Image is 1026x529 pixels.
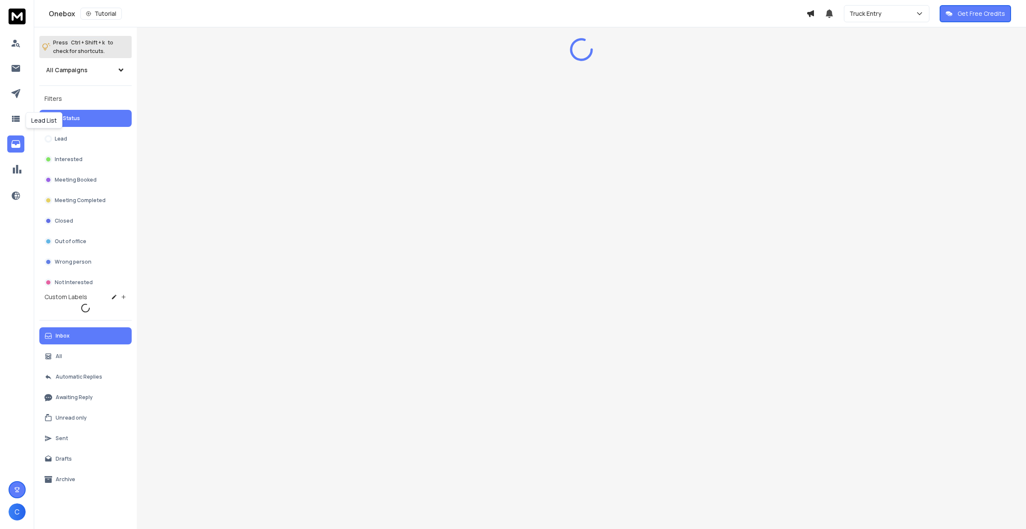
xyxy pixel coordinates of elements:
button: Awaiting Reply [39,389,132,406]
button: Lead [39,130,132,147]
button: C [9,503,26,520]
p: Lead [55,135,67,142]
p: All Status [56,115,80,122]
p: Automatic Replies [56,373,102,380]
button: All Status [39,110,132,127]
p: Sent [56,435,68,442]
h1: All Campaigns [46,66,88,74]
p: Drafts [56,456,72,462]
button: All Campaigns [39,62,132,79]
button: Wrong person [39,253,132,270]
p: Awaiting Reply [56,394,93,401]
p: Interested [55,156,83,163]
button: Closed [39,212,132,229]
span: Ctrl + Shift + k [70,38,106,47]
p: Inbox [56,332,70,339]
p: Press to check for shortcuts. [53,38,113,56]
button: Sent [39,430,132,447]
button: Unread only [39,409,132,426]
p: Not Interested [55,279,93,286]
button: Inbox [39,327,132,344]
p: Archive [56,476,75,483]
div: Onebox [49,8,806,20]
button: Get Free Credits [940,5,1011,22]
button: Interested [39,151,132,168]
p: Meeting Booked [55,176,97,183]
button: Automatic Replies [39,368,132,385]
button: Meeting Completed [39,192,132,209]
p: Closed [55,217,73,224]
p: Get Free Credits [958,9,1005,18]
h3: Custom Labels [44,293,87,301]
button: Archive [39,471,132,488]
div: Lead List [26,112,62,129]
button: Meeting Booked [39,171,132,188]
button: Out of office [39,233,132,250]
p: Out of office [55,238,86,245]
p: Truck Entry [849,9,885,18]
button: Not Interested [39,274,132,291]
p: Wrong person [55,259,91,265]
button: Drafts [39,450,132,467]
h3: Filters [39,93,132,105]
button: Tutorial [80,8,122,20]
p: Unread only [56,414,87,421]
button: All [39,348,132,365]
p: Meeting Completed [55,197,106,204]
p: All [56,353,62,360]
